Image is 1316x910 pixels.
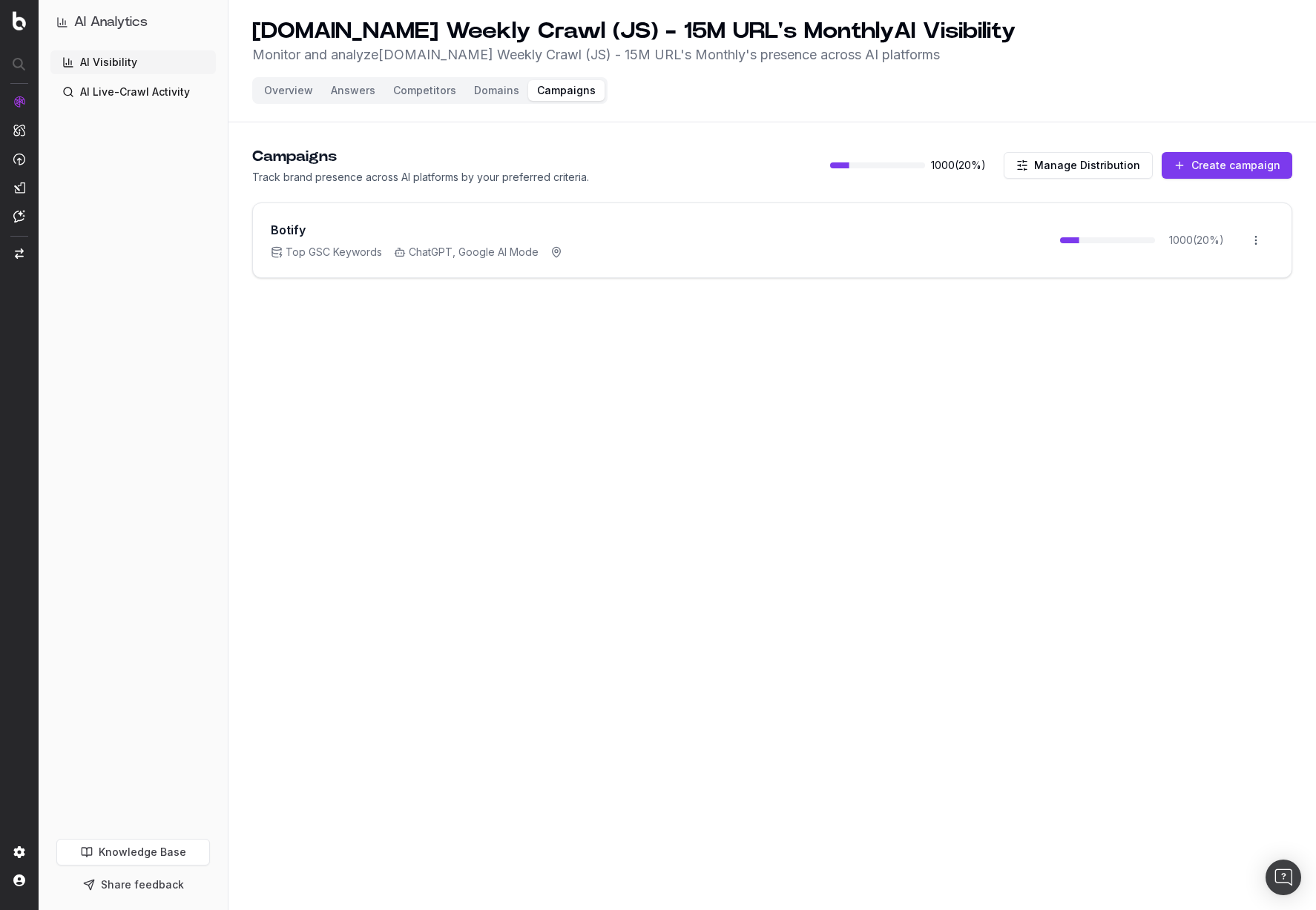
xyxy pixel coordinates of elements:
[931,158,986,173] span: 1000 ( 20 %)
[1162,152,1292,179] button: Create campaign
[465,80,528,101] button: Domains
[56,12,210,33] button: AI Analytics
[252,146,589,167] h2: Campaigns
[13,874,25,886] img: My account
[13,846,25,858] img: Setting
[13,11,26,30] img: Botify logo
[528,80,605,101] button: Campaigns
[50,80,216,104] a: AI Live-Crawl Activity
[384,80,465,101] button: Competitors
[271,245,382,260] span: Top GSC Keywords
[13,182,25,194] img: Studio
[1266,860,1301,895] div: Open Intercom Messenger
[1161,233,1232,248] span: 1000 ( 20 %)
[50,50,216,74] a: AI Visibility
[271,221,306,239] h3: Botify
[13,96,25,108] img: Analytics
[15,248,24,259] img: Switch project
[252,170,589,185] p: Track brand presence across AI platforms by your preferred criteria.
[394,245,539,260] span: ChatGPT, Google AI Mode
[56,839,210,866] a: Knowledge Base
[56,871,210,898] button: Share feedback
[13,210,25,222] img: Assist
[255,80,322,101] button: Overview
[252,18,1016,44] h1: [DOMAIN_NAME] Weekly Crawl (JS) - 15M URL's Monthly AI Visibility
[1004,152,1153,179] button: Manage Distribution
[13,124,25,136] img: Intelligence
[322,80,384,101] button: Answers
[13,153,25,165] img: Activation
[74,12,148,33] h1: AI Analytics
[252,44,1016,65] p: Monitor and analyze [DOMAIN_NAME] Weekly Crawl (JS) - 15M URL's Monthly 's presence across AI pla...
